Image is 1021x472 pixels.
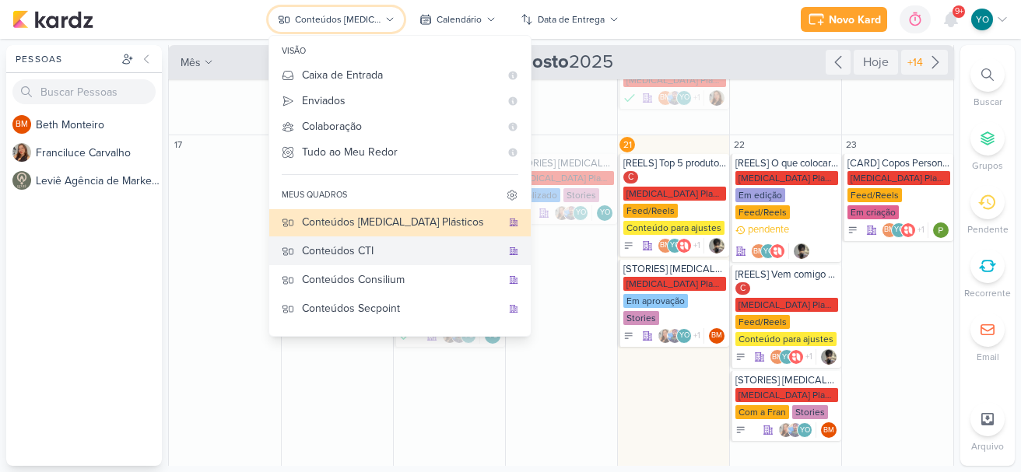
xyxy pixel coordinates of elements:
p: YO [894,226,904,234]
div: Finalizado [623,90,636,106]
img: Franciluce Carvalho [709,90,725,106]
div: Stories [792,405,828,419]
span: +1 [692,92,700,104]
img: Guilherme Savio [667,90,682,106]
div: Beth Monteiro [751,243,767,259]
img: Arthur Branze [821,349,837,365]
p: Pendente [967,222,1009,236]
p: BM [711,332,722,340]
p: Email [977,350,999,364]
div: Beth Monteiro [658,238,673,253]
div: [REELS] Vem comigo montar esse envio para um de nossos clientes [735,268,838,281]
p: YO [679,332,689,340]
img: Franciluce Carvalho [778,422,794,438]
button: Conteúdos [MEDICAL_DATA] Plásticos [269,208,531,236]
div: Yasmin Oliveira [573,205,588,221]
p: YO [976,12,989,26]
div: Feed/Reels [735,315,790,329]
p: YO [782,354,792,362]
div: A Fazer [623,240,634,251]
button: Novo Kard [801,7,887,32]
div: Conteúdo para ajustes [623,221,725,235]
img: Allegra Plásticos e Brindes Personalizados [900,222,916,238]
div: Conteúdos [PERSON_NAME] [302,329,501,345]
div: Colaboradores: Beth Monteiro, Yasmin Oliveira, Allegra Plásticos e Brindes Personalizados, Arthur... [770,349,816,365]
div: Colaboradores: Franciluce Carvalho, Guilherme Savio, Yasmin Oliveira [554,205,592,221]
button: Caixa de Entrada [269,62,531,88]
div: Yasmin Oliveira [971,9,993,30]
div: Colaboradores: Beth Monteiro, Yasmin Oliveira, Allegra Plásticos e Brindes Personalizados [751,243,789,259]
div: [REELS] Top 5 produtos que mais vendemos ate agora em 2025. [623,157,726,170]
span: +1 [804,351,812,363]
button: Enviados [269,88,531,114]
button: Conteúdos Secpoint [269,294,531,323]
img: Guilherme Savio [667,328,682,344]
img: Leviê Agência de Marketing Digital [12,171,31,190]
div: [MEDICAL_DATA] Plasticos PJ [623,73,726,87]
div: quadro da organização [509,275,518,285]
img: Guilherme Savio [563,205,579,221]
span: 9+ [955,5,963,18]
div: Novo Kard [829,12,881,28]
div: Feed/Reels [735,205,790,219]
div: [REELS] O que colocar em um presente corporativo? [735,157,838,170]
div: [CARD] Copos Personalizados em 1 cor [847,157,950,170]
div: Em edição [735,188,785,202]
div: Stories [563,188,599,202]
div: Feed/Reels [623,204,678,218]
p: YO [600,209,610,217]
p: Buscar [974,95,1002,109]
div: [MEDICAL_DATA] Plasticos PJ [735,388,838,402]
div: Finalizado [511,188,560,202]
img: Allegra Plásticos e Brindes Personalizados [676,238,692,253]
p: pendente [748,222,789,238]
div: Responsável: Yasmin Oliveira [597,205,612,221]
span: +1 [692,239,700,252]
div: L e v i ê A g ê n c i a d e M a r k e t i n g D i g i t a l [36,173,162,189]
div: Pessoas [12,52,118,66]
button: Conteúdos CTI [269,236,531,265]
div: Responsável: Arthur Branze [821,349,837,365]
p: YO [670,242,680,250]
div: 23 [844,137,859,152]
div: Yasmin Oliveira [779,349,795,365]
div: Conteúdos CTI [302,243,501,259]
div: Tudo ao Meu Redor [302,144,500,160]
button: Colaboração [269,114,531,139]
div: quadro da organização [509,304,518,313]
li: Ctrl + F [960,58,1015,109]
div: Yasmin Oliveira [676,328,692,344]
div: A Fazer [735,425,746,435]
img: kardz.app [12,10,93,29]
div: Yasmin Oliveira [891,222,907,238]
div: Beth Monteiro [658,90,673,106]
div: Responsável: Franciluce Carvalho [709,90,725,106]
div: A Fazer [623,330,634,341]
div: B e t h M o n t e i r o [36,117,162,133]
strong: Agosto [509,51,569,73]
p: BM [823,427,834,435]
p: BM [16,121,28,129]
div: Yasmin Oliveira [597,205,612,221]
div: Conteúdos Secpoint [302,300,501,316]
p: YO [763,248,774,256]
button: Conteúdos Consilium [269,265,531,294]
div: Colaboradores: Beth Monteiro, Yasmin Oliveira, Allegra Plásticos e Brindes Personalizados, Arthur... [658,238,704,253]
img: Franciluce Carvalho [12,143,31,162]
div: Yasmin Oliveira [797,422,812,438]
div: [MEDICAL_DATA] Plasticos PJ [623,187,726,201]
p: Arquivo [971,439,1004,453]
button: Tudo ao Meu Redor [269,139,531,165]
img: Paloma Paixão Designer [933,222,949,238]
div: Conteúdo para ajustes [735,332,837,346]
div: [MEDICAL_DATA] Plasticos PJ [735,298,838,312]
div: +14 [904,54,926,71]
p: YO [576,209,586,217]
p: Recorrente [964,286,1011,300]
div: Em criação [847,205,899,219]
div: quadro da organização [509,246,518,256]
div: Com a Fran [735,405,789,419]
div: Yasmin Oliveira [760,243,776,259]
div: Hoje [854,50,898,75]
div: Colaboradores: Franciluce Carvalho, Guilherme Savio, Yasmin Oliveira [778,422,816,438]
